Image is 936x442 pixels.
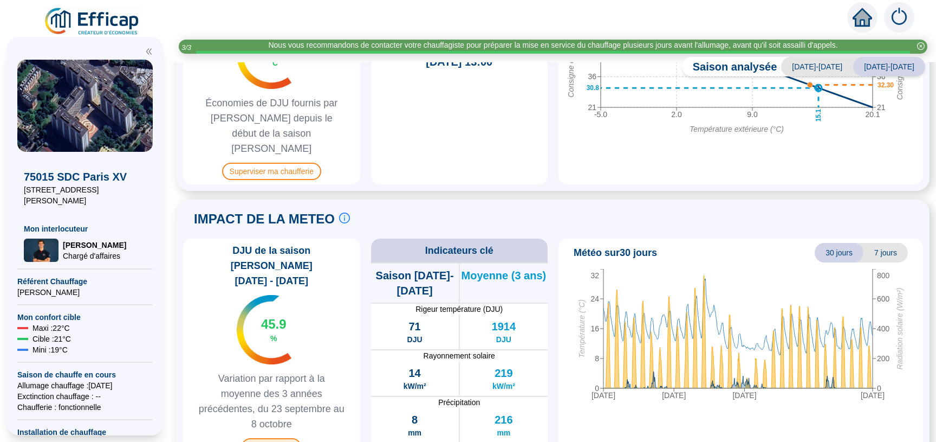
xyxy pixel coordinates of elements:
span: [PERSON_NAME] [63,240,126,251]
span: 71 [409,319,421,334]
span: Rayonnement solaire [371,350,548,361]
span: Mon interlocuteur [24,223,146,234]
span: Moyenne (3 ans) [461,268,547,283]
span: home [853,8,872,27]
span: Précipitation [371,397,548,408]
span: [STREET_ADDRESS][PERSON_NAME] [24,184,146,206]
span: Superviser ma chaufferie [222,163,321,180]
tspan: 21 [877,103,886,112]
span: Allumage chauffage : [DATE] [17,380,153,391]
span: Chargé d'affaires [63,251,126,261]
span: mm [497,427,510,438]
span: Maxi : 22 °C [32,323,70,334]
span: 75015 SDC Paris XV [24,169,146,184]
span: DJU [407,334,422,345]
tspan: [DATE] [861,391,885,400]
text: 30.8 [587,84,600,92]
span: Chaufferie : fonctionnelle [17,402,153,413]
tspan: 0 [595,384,599,393]
tspan: [DATE] [591,391,615,400]
img: efficap energie logo [43,7,141,37]
span: kW/m² [404,381,426,392]
span: IMPACT DE LA METEO [194,210,335,228]
tspan: 36 [588,72,596,81]
tspan: 24 [590,294,599,303]
span: Référent Chauffage [17,276,153,287]
tspan: [DATE] [732,391,756,400]
tspan: [DATE] [662,391,686,400]
span: Exctinction chauffage : -- [17,391,153,402]
tspan: -5.0 [594,110,607,119]
span: double-left [145,48,153,55]
tspan: Consigne calculée (°C) [567,20,575,97]
span: 216 [495,412,512,427]
tspan: 200 [877,354,890,363]
span: Rigeur température (DJU) [371,304,548,315]
span: [DATE]-[DATE] [781,57,853,76]
span: 45.9 [261,316,287,333]
tspan: 16 [590,324,599,333]
span: Économies de DJU fournis par [PERSON_NAME] depuis le début de la saison [PERSON_NAME] [187,95,356,156]
span: Cible : 21 °C [32,334,71,344]
i: 3 / 3 [181,43,191,52]
tspan: 9.0 [747,110,758,119]
tspan: 32 [590,271,599,280]
tspan: 21 [588,103,596,112]
span: kW/m² [492,381,515,392]
div: Nous vous recommandons de contacter votre chauffagiste pour préparer la mise en service du chauff... [268,40,837,51]
span: Météo sur 30 jours [574,245,657,260]
span: DJU [496,334,511,345]
span: 1914 [492,319,516,334]
span: Indicateurs clé [425,243,493,258]
tspan: 600 [877,294,890,303]
tspan: 400 [877,324,890,333]
span: % [270,333,277,344]
tspan: 20.1 [865,110,880,119]
span: [PERSON_NAME] [17,287,153,298]
tspan: Température extérieure (°C) [690,125,784,133]
tspan: Radiation solaire (W/m²) [895,287,904,369]
span: 8 [412,412,418,427]
tspan: 0 [877,384,881,393]
tspan: 2.0 [671,110,682,119]
span: Variation par rapport à la moyenne des 3 années précédentes, du 23 septembre au 8 octobre [187,371,356,432]
span: Saison analysée [682,59,777,74]
span: Saison de chauffe en cours [17,369,153,380]
span: Installation de chauffage [17,427,153,438]
span: 7 jours [863,243,908,262]
span: DJU de la saison [PERSON_NAME] [DATE] - [DATE] [187,243,356,289]
span: info-circle [339,213,350,223]
tspan: 800 [877,271,890,280]
span: 30 jours [815,243,863,262]
span: close-circle [917,42,925,50]
text: 15.1 [815,108,822,121]
tspan: Température (°C) [577,299,586,358]
span: Saison [DATE]-[DATE] [371,268,459,298]
span: °C [269,57,278,68]
span: Mini : 19 °C [32,344,68,355]
span: Mon confort cible [17,312,153,323]
img: alerts [884,2,914,33]
img: indicateur températures [237,295,291,364]
text: 32.30 [877,81,894,88]
img: Chargé d'affaires [24,239,58,262]
tspan: Consigne appliquée (°C) [895,17,904,100]
span: [DATE]-[DATE] [853,57,925,76]
span: 14 [409,366,421,381]
span: 219 [495,366,512,381]
span: mm [408,427,421,438]
tspan: 8 [595,354,599,363]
